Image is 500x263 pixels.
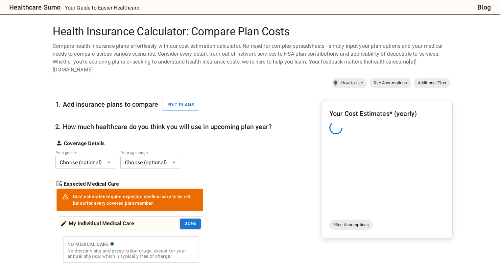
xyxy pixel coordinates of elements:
a: Blog [477,2,491,13]
h6: Healthcare Sumo [9,2,60,13]
div: My Individual Medical Care [60,219,134,229]
button: Done [180,219,201,229]
span: *See Assumptions [329,222,373,228]
div: Choose (optional) [55,156,115,169]
span: How to Use [337,80,367,86]
h6: 1. Add insurance plans to compare [55,99,203,111]
a: Additional Tips [414,78,450,88]
button: No Medical CareNo doctor visits and prescription drugs, except for your annual physical which is ... [63,236,199,263]
div: Compare health insurance plans effortlessly with our cost estimation calculator. No need for comp... [50,42,450,74]
label: Your age range [121,150,171,155]
strong: Expected Medical Care [64,180,119,188]
div: No Medical Care [67,240,195,249]
p: Your Guide to Easier Healthcare [65,4,139,12]
a: Healthcare Sumo [4,2,60,13]
a: *See Assumptions [329,220,373,230]
a: How to Use [332,78,367,88]
h6: Your Cost Estimates* (yearly) [329,108,444,119]
button: Edit plans [162,99,199,111]
strong: Coverage Details [64,140,105,147]
div: Cost estimates require expected medical care to be set below for every covered plan member. [73,191,198,209]
span: Additional Tips [414,80,450,86]
div: Choose (optional) [120,156,180,169]
h1: Health Insurance Calculator: Compare Plan Costs [50,25,450,38]
span: See Assumptions [369,80,411,86]
a: See Assumptions [369,78,411,88]
div: No doctor visits and prescription drugs, except for your annual physical which is typically free ... [67,248,195,259]
h6: 2. How much healthcare do you think you will use in upcoming plan year? [55,121,272,132]
label: Your gender [56,150,106,155]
